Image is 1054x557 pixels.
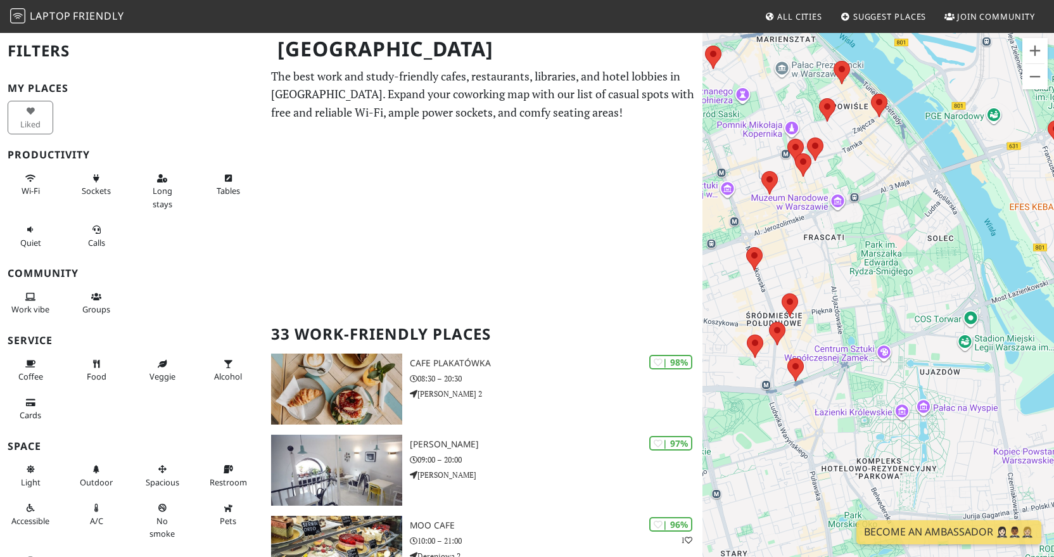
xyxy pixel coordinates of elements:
[73,354,119,387] button: Food
[205,354,251,387] button: Alcohol
[153,185,172,209] span: Long stays
[8,286,53,320] button: Work vibe
[263,354,702,425] a: Cafe Plakatówka | 98% Cafe Plakatówka 08:30 – 20:30 [PERSON_NAME] 2
[1022,38,1048,63] button: Powiększ
[1022,64,1048,89] button: Pomniejsz
[853,11,927,22] span: Suggest Places
[271,435,402,506] img: Nancy Lee
[835,5,932,28] a: Suggest Places
[8,354,53,387] button: Coffee
[410,358,702,369] h3: Cafe Plakatówka
[21,477,41,488] span: Natural light
[8,82,256,94] h3: My Places
[8,168,53,202] button: Wi-Fi
[410,454,702,466] p: 09:00 – 20:00
[8,32,256,70] h2: Filters
[149,515,175,539] span: Smoke free
[73,459,119,492] button: Outdoor
[267,32,700,67] h1: [GEOGRAPHIC_DATA]
[10,8,25,23] img: LaptopFriendly
[8,497,53,531] button: Accessible
[10,6,124,28] a: LaptopFriendly LaptopFriendly
[410,535,702,547] p: 10:00 – 21:00
[8,219,53,253] button: Quiet
[139,354,185,387] button: Veggie
[271,354,402,425] img: Cafe Plakatówka
[8,335,256,347] h3: Service
[139,168,185,214] button: Long stays
[214,371,242,382] span: Alcohol
[8,440,256,452] h3: Space
[22,185,40,196] span: Stable Wi-Fi
[220,515,236,527] span: Pet friendly
[139,459,185,492] button: Spacious
[8,267,256,279] h3: Community
[649,517,692,532] div: | 96%
[681,534,692,546] p: 1
[410,469,702,481] p: [PERSON_NAME]
[18,371,43,382] span: Coffee
[205,497,251,531] button: Pets
[271,315,695,354] h2: 33 Work-Friendly Places
[939,5,1040,28] a: Join Community
[649,436,692,451] div: | 97%
[11,304,49,315] span: People working
[205,459,251,492] button: Restroom
[410,520,702,531] h3: MOO cafe
[410,439,702,450] h3: [PERSON_NAME]
[139,497,185,544] button: No smoke
[759,5,827,28] a: All Cities
[30,9,71,23] span: Laptop
[217,185,240,196] span: Work-friendly tables
[205,168,251,202] button: Tables
[80,477,113,488] span: Outdoor area
[263,435,702,506] a: Nancy Lee | 97% [PERSON_NAME] 09:00 – 20:00 [PERSON_NAME]
[20,237,41,248] span: Quiet
[649,355,692,369] div: | 98%
[87,371,106,382] span: Food
[73,9,124,23] span: Friendly
[88,237,105,248] span: Video/audio calls
[210,477,247,488] span: Restroom
[410,388,702,400] p: [PERSON_NAME] 2
[957,11,1035,22] span: Join Community
[82,304,110,315] span: Group tables
[11,515,49,527] span: Accessible
[8,149,256,161] h3: Productivity
[271,67,695,122] p: The best work and study-friendly cafes, restaurants, libraries, and hotel lobbies in [GEOGRAPHIC_...
[73,219,119,253] button: Calls
[82,185,111,196] span: Power sockets
[8,392,53,426] button: Cards
[410,373,702,385] p: 08:30 – 20:30
[90,515,103,527] span: Air conditioned
[73,286,119,320] button: Groups
[73,168,119,202] button: Sockets
[73,497,119,531] button: A/C
[8,459,53,492] button: Light
[777,11,822,22] span: All Cities
[149,371,175,382] span: Veggie
[20,409,41,421] span: Credit cards
[146,477,179,488] span: Spacious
